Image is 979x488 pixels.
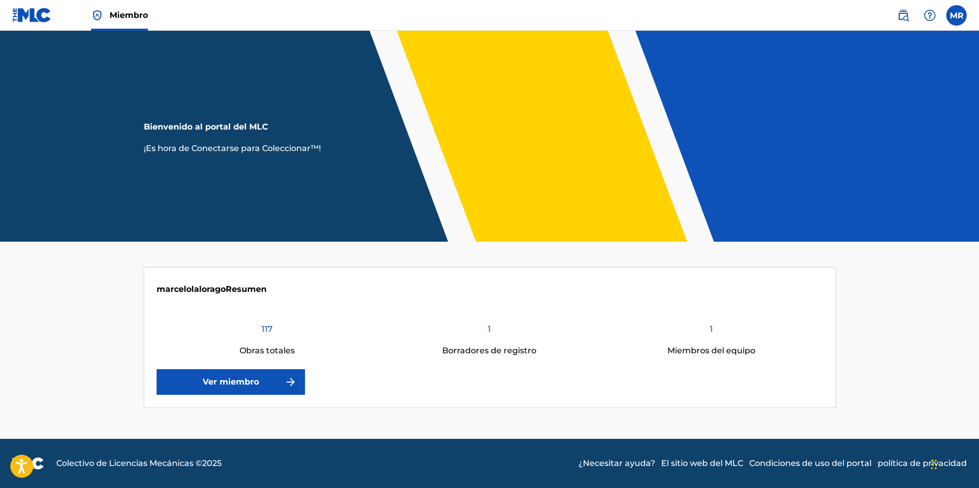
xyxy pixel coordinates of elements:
font: ¡Es hora de Conectarse para Coleccionar™! [144,143,321,153]
div: Arrastrar [931,449,937,480]
a: Ver miembro [157,369,305,395]
font: Colectivo de Licencias Mecánicas © [56,458,202,468]
font: Borradores de registro [442,346,536,355]
img: Titular de los derechos superior [91,9,103,22]
font: 117 [262,324,273,334]
font: El sitio web del MLC [661,458,743,468]
font: Miembros del equipo [667,346,755,355]
font: 1 [488,324,491,334]
font: marcelolalorago [157,284,226,294]
font: Bienvenido al portal del MLC [144,122,268,132]
font: Ver miembro [203,377,259,387]
img: Logotipo del MLC [12,8,52,23]
img: f7272a7cc735f4ea7f67.svg [285,376,297,388]
iframe: Widget de chat [928,439,979,488]
img: logo [12,457,44,470]
font: 1 [710,324,713,334]
h4: marcelolalorago [157,280,267,295]
font: Condiciones de uso del portal [749,458,872,468]
div: Ayuda [920,5,940,26]
a: ¿Necesitar ayuda? [578,457,655,470]
font: 2025 [202,458,222,468]
div: Menú de usuario [946,5,967,26]
font: Obras totales [240,346,295,355]
a: El sitio web del MLC [661,457,743,470]
font: Resumen [226,284,267,294]
img: ayuda [924,9,936,22]
font: ¿Necesitar ayuda? [578,458,655,468]
a: Búsqueda pública [893,5,913,26]
a: Condiciones de uso del portal [749,457,872,470]
font: Miembro [110,10,148,20]
img: buscar [897,9,909,22]
font: política de privacidad [878,458,967,468]
a: política de privacidad [878,457,967,470]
